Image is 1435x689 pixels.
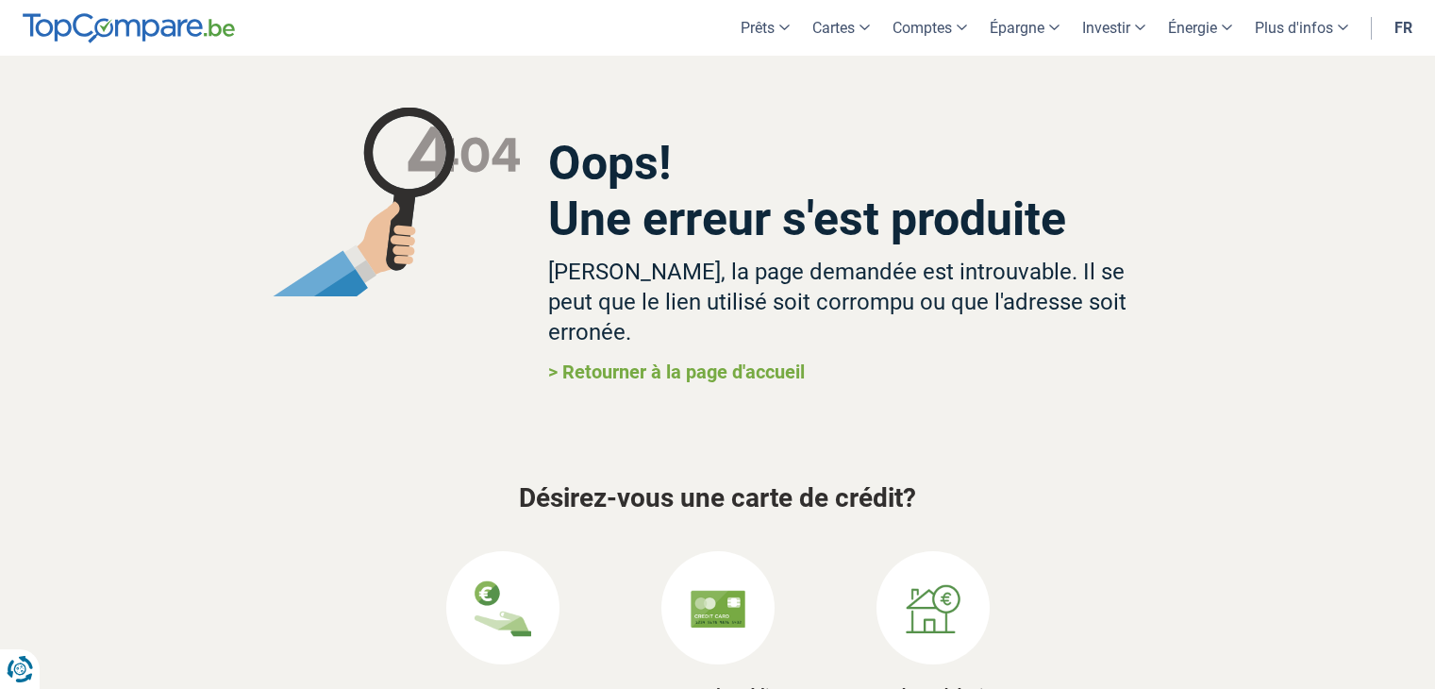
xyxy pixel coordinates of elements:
img: Cartes de crédit [690,580,746,637]
img: Prêts [475,580,531,637]
h3: Désirez-vous une carte de crédit? [180,484,1256,513]
img: magnifying glass not found [272,108,520,296]
h3: [PERSON_NAME], la page demandée est introuvable. Il se peut que le lien utilisé soit corrompu ou ... [548,257,1164,347]
img: TopCompare [23,13,235,43]
img: Prêts hypothécaires [905,580,961,637]
h2: Oops! Une erreur s'est produite [548,136,1164,247]
a: > Retourner à la page d'accueil [548,361,805,383]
